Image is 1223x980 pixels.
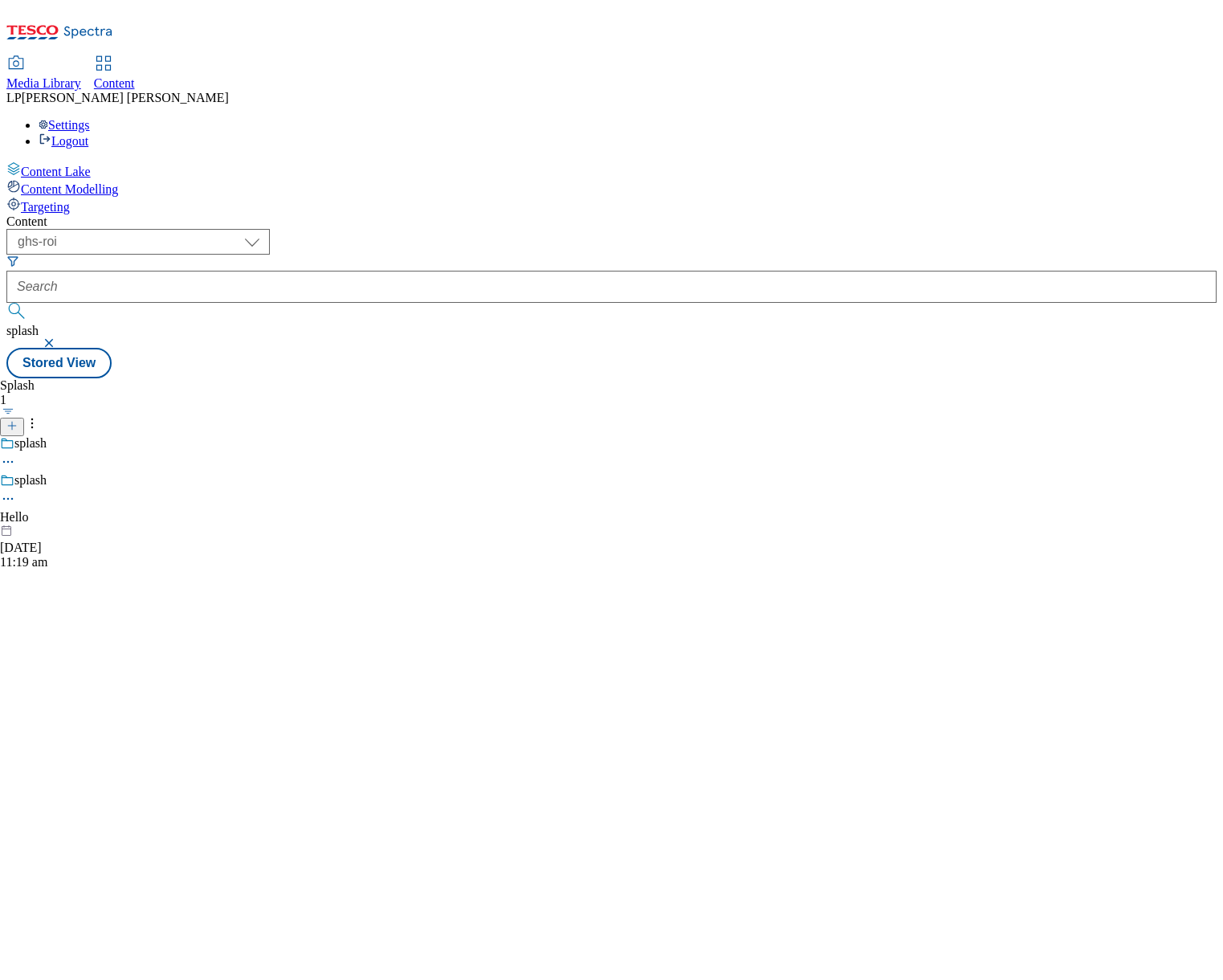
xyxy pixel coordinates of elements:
span: Content [94,76,135,90]
div: splash [14,436,47,451]
span: Media Library [6,76,81,90]
span: Content Modelling [21,182,118,196]
span: [PERSON_NAME] [PERSON_NAME] [22,91,229,104]
input: Search [6,271,1217,303]
span: splash [6,324,39,337]
span: LP [6,91,22,104]
svg: Search Filters [6,255,19,267]
a: Media Library [6,57,81,91]
span: Targeting [21,200,70,214]
a: Logout [39,134,88,148]
a: Content Modelling [6,179,1217,197]
a: Content [94,57,135,91]
button: Stored View [6,348,112,378]
span: Content Lake [21,165,91,178]
a: Targeting [6,197,1217,214]
a: Settings [39,118,90,132]
div: Content [6,214,1217,229]
div: splash [14,473,47,488]
a: Content Lake [6,161,1217,179]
